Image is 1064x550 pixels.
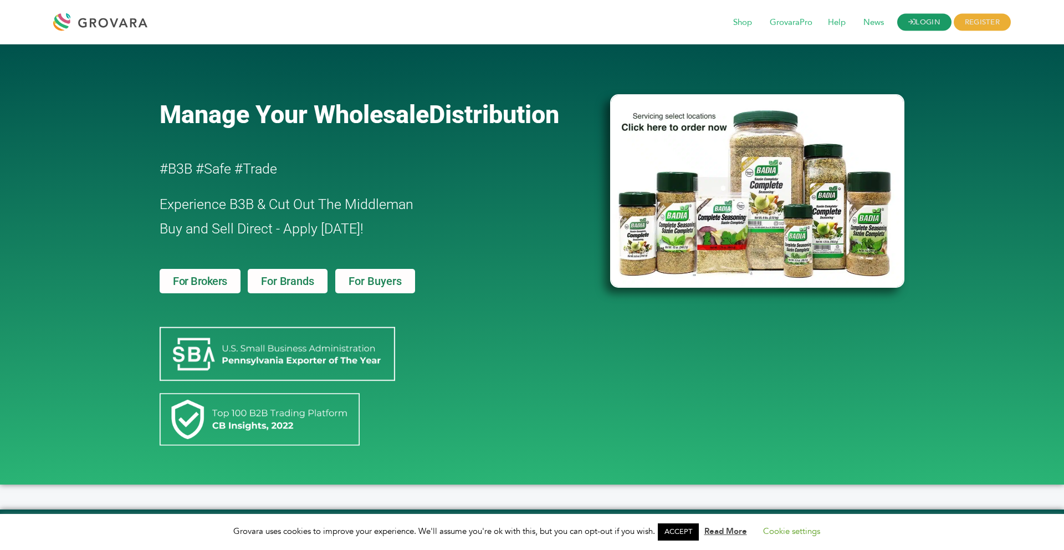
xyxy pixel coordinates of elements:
span: For Brokers [173,276,227,287]
span: For Brands [261,276,314,287]
span: Manage Your Wholesale [160,100,429,129]
h2: #B3B #Safe #Trade [160,157,546,181]
span: REGISTER [954,14,1011,31]
span: News [856,12,892,33]
span: Help [820,12,853,33]
a: For Brands [248,269,327,293]
a: ACCEPT [658,523,699,541]
a: GrovaraPro [762,17,820,29]
span: GrovaraPro [762,12,820,33]
span: Grovara uses cookies to improve your experience. We'll assume you're ok with this, but you can op... [233,526,831,537]
a: For Buyers [335,269,415,293]
a: Cookie settings [763,526,820,537]
a: Read More [704,526,747,537]
span: For Buyers [349,276,402,287]
span: Buy and Sell Direct - Apply [DATE]! [160,221,364,237]
span: Shop [725,12,760,33]
a: Manage Your WholesaleDistribution [160,100,592,129]
a: LOGIN [897,14,952,31]
a: For Brokers [160,269,241,293]
a: Help [820,17,853,29]
span: Experience B3B & Cut Out The Middleman [160,196,413,212]
a: Shop [725,17,760,29]
a: News [856,17,892,29]
span: Distribution [429,100,559,129]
